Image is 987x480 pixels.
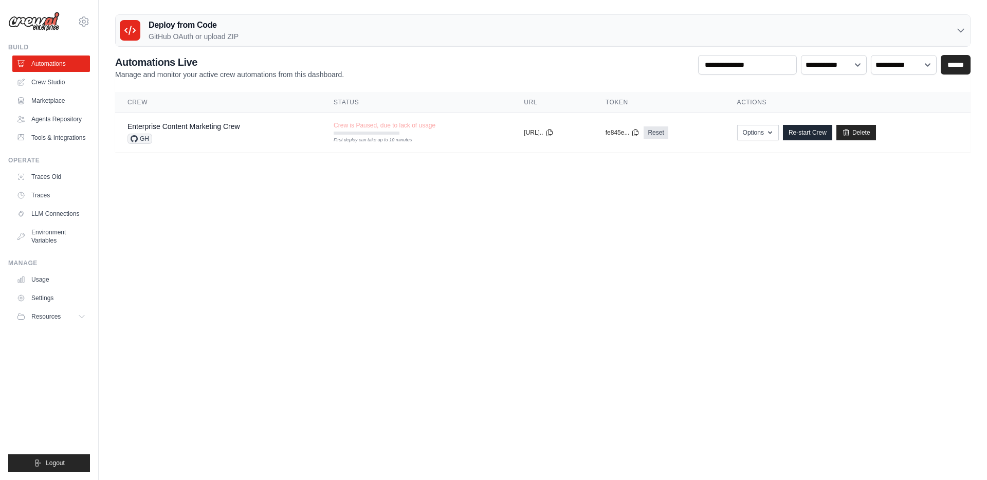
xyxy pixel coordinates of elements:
button: Resources [12,308,90,325]
button: Logout [8,454,90,472]
a: Usage [12,271,90,288]
button: fe845e... [606,128,640,137]
span: Logout [46,459,65,467]
a: Tools & Integrations [12,130,90,146]
div: Build [8,43,90,51]
div: Manage [8,259,90,267]
span: Resources [31,312,61,321]
h3: Deploy from Code [149,19,239,31]
a: Automations [12,56,90,72]
p: GitHub OAuth or upload ZIP [149,31,239,42]
th: Token [593,92,725,113]
a: Agents Repository [12,111,90,127]
a: Enterprise Content Marketing Crew [127,122,240,131]
a: Crew Studio [12,74,90,90]
iframe: Chat Widget [936,431,987,480]
a: Re-start Crew [783,125,832,140]
a: Settings [12,290,90,306]
p: Manage and monitor your active crew automations from this dashboard. [115,69,344,80]
img: Logo [8,12,60,31]
span: GH [127,134,152,144]
a: Environment Variables [12,224,90,249]
a: Traces [12,187,90,204]
a: Delete [836,125,876,140]
a: Reset [644,126,668,139]
h2: Automations Live [115,55,344,69]
span: Crew is Paused, due to lack of usage [334,121,435,130]
button: Options [737,125,779,140]
div: Operate [8,156,90,164]
a: LLM Connections [12,206,90,222]
th: Crew [115,92,321,113]
th: Status [321,92,511,113]
a: Marketplace [12,93,90,109]
th: URL [511,92,593,113]
a: Traces Old [12,169,90,185]
div: First deploy can take up to 10 minutes [334,137,399,144]
th: Actions [725,92,971,113]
